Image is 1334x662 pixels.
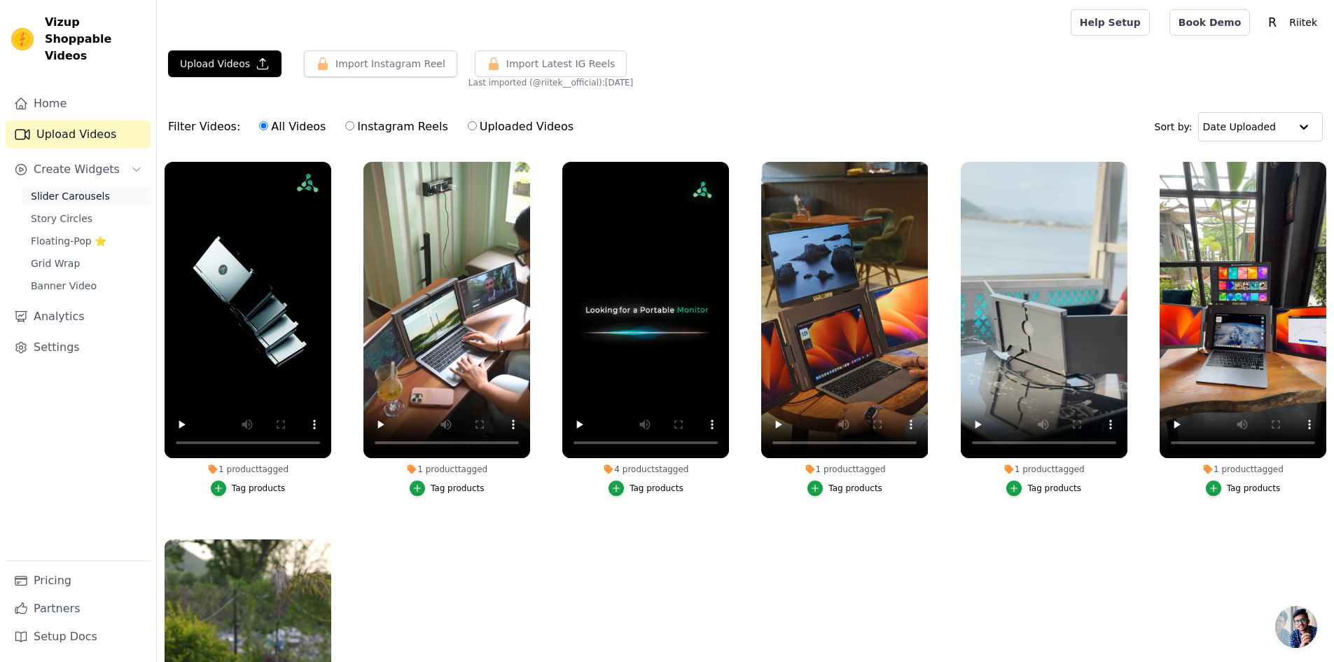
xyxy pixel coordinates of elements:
[562,464,729,475] div: 4 products tagged
[22,254,151,273] a: Grid Wrap
[1227,483,1281,494] div: Tag products
[6,623,151,651] a: Setup Docs
[1261,10,1323,35] button: R Riitek
[31,189,110,203] span: Slider Carousels
[1284,10,1323,35] p: Riitek
[345,118,448,136] label: Instagram Reels
[22,209,151,228] a: Story Circles
[211,481,286,496] button: Tag products
[468,121,477,130] input: Uploaded Videos
[468,77,633,88] span: Last imported (@ riitek__official ): [DATE]
[475,50,627,77] button: Import Latest IG Reels
[345,121,354,130] input: Instagram Reels
[961,464,1127,475] div: 1 product tagged
[6,90,151,118] a: Home
[6,595,151,623] a: Partners
[1155,112,1323,142] div: Sort by:
[1169,9,1250,36] a: Book Demo
[259,121,268,130] input: All Videos
[1206,481,1281,496] button: Tag products
[168,111,581,143] div: Filter Videos:
[761,464,928,475] div: 1 product tagged
[31,234,106,248] span: Floating-Pop ⭐
[6,333,151,361] a: Settings
[807,481,882,496] button: Tag products
[31,279,97,293] span: Banner Video
[258,118,326,136] label: All Videos
[31,212,92,226] span: Story Circles
[22,231,151,251] a: Floating-Pop ⭐
[6,567,151,595] a: Pricing
[232,483,286,494] div: Tag products
[467,118,574,136] label: Uploaded Videos
[304,50,457,77] button: Import Instagram Reel
[506,57,616,71] span: Import Latest IG Reels
[45,14,145,64] span: Vizup Shoppable Videos
[165,464,331,475] div: 1 product tagged
[609,481,683,496] button: Tag products
[410,481,485,496] button: Tag products
[31,256,80,270] span: Grid Wrap
[630,483,683,494] div: Tag products
[22,276,151,296] a: Banner Video
[1275,606,1317,648] div: Open chat
[1027,483,1081,494] div: Tag products
[363,464,530,475] div: 1 product tagged
[22,186,151,206] a: Slider Carousels
[1160,464,1326,475] div: 1 product tagged
[6,303,151,331] a: Analytics
[34,161,120,178] span: Create Widgets
[1006,481,1081,496] button: Tag products
[11,28,34,50] img: Vizup
[6,120,151,149] a: Upload Videos
[6,156,151,184] button: Create Widgets
[431,483,485,494] div: Tag products
[1268,15,1277,29] text: R
[828,483,882,494] div: Tag products
[168,50,282,77] button: Upload Videos
[1071,9,1150,36] a: Help Setup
